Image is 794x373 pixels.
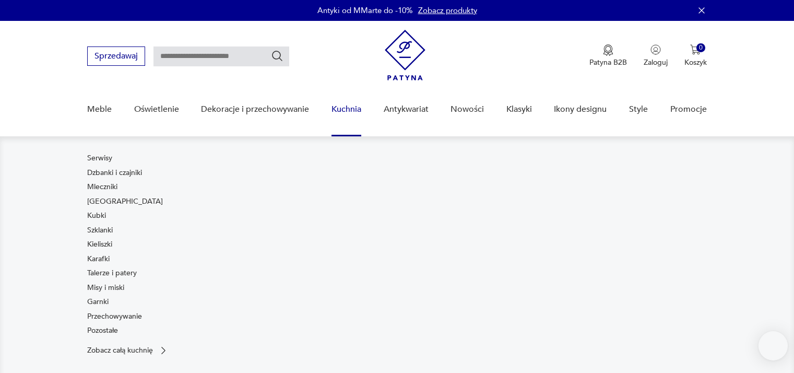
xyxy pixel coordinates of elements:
[402,153,707,356] img: b2f6bfe4a34d2e674d92badc23dc4074.jpg
[384,89,429,130] a: Antykwariat
[589,57,627,67] p: Patyna B2B
[650,44,661,55] img: Ikonka użytkownika
[87,311,142,322] a: Przechowywanie
[331,89,361,130] a: Kuchnia
[451,89,484,130] a: Nowości
[759,331,788,360] iframe: Smartsupp widget button
[670,89,707,130] a: Promocje
[87,182,117,192] a: Mleczniki
[87,211,106,221] a: Kubki
[603,44,613,56] img: Ikona medalu
[629,89,648,130] a: Style
[684,57,707,67] p: Koszyk
[87,268,137,278] a: Talerze i patery
[87,239,112,250] a: Kieliszki
[690,44,701,55] img: Ikona koszyka
[87,53,145,61] a: Sprzedawaj
[87,196,163,207] a: [GEOGRAPHIC_DATA]
[87,225,113,236] a: Szklanki
[696,43,705,52] div: 0
[317,5,413,16] p: Antyki od MMarte do -10%
[418,5,477,16] a: Zobacz produkty
[644,57,668,67] p: Zaloguj
[87,347,153,354] p: Zobacz całą kuchnię
[87,345,169,356] a: Zobacz całą kuchnię
[506,89,532,130] a: Klasyki
[87,254,110,264] a: Karafki
[87,325,118,336] a: Pozostałe
[589,44,627,67] button: Patyna B2B
[134,89,179,130] a: Oświetlenie
[385,30,425,80] img: Patyna - sklep z meblami i dekoracjami vintage
[684,44,707,67] button: 0Koszyk
[87,283,124,293] a: Misy i miski
[87,168,142,178] a: Dzbanki i czajniki
[554,89,607,130] a: Ikony designu
[271,50,283,62] button: Szukaj
[644,44,668,67] button: Zaloguj
[87,297,109,307] a: Garnki
[87,46,145,66] button: Sprzedawaj
[87,89,112,130] a: Meble
[201,89,309,130] a: Dekoracje i przechowywanie
[87,153,112,164] a: Serwisy
[589,44,627,67] a: Ikona medaluPatyna B2B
